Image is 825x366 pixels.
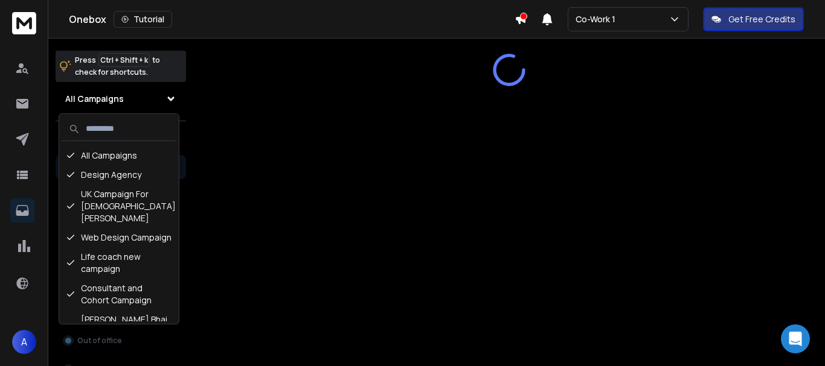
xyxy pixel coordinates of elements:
div: Consultant and Cohort Campaign [62,279,176,310]
span: Ctrl + Shift + k [98,53,150,67]
p: Press to check for shortcuts. [75,54,160,78]
h3: Filters [56,131,186,148]
div: All Campaigns [62,146,176,165]
div: Life coach new campaign [62,247,176,279]
span: A [12,330,36,354]
div: UK Campaign For [DEMOGRAPHIC_DATA][PERSON_NAME] [62,185,176,228]
p: Co-Work 1 [576,13,620,25]
p: Get Free Credits [728,13,795,25]
button: Tutorial [114,11,172,28]
div: Design Agency [62,165,176,185]
h1: All Campaigns [65,93,124,105]
div: Onebox [69,11,515,28]
div: Open Intercom Messenger [781,324,810,353]
div: [PERSON_NAME] Bhai Lead [62,310,176,341]
div: Web Design Campaign [62,228,176,247]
